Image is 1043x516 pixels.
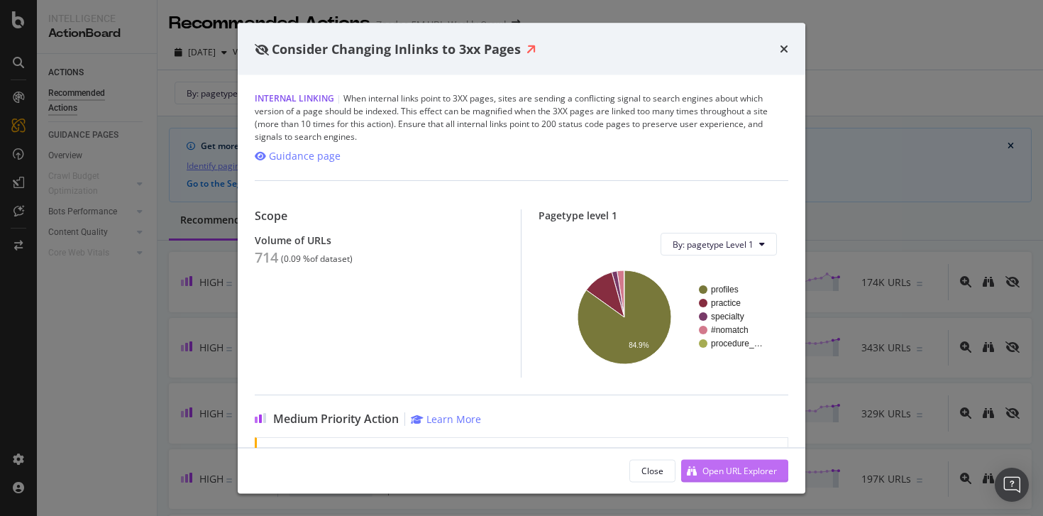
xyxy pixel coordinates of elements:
span: Medium Priority Action [273,412,399,426]
div: ( 0.09 % of dataset ) [281,254,353,264]
span: Internal Linking [255,92,334,104]
text: 84.9% [629,341,649,349]
span: By: pagetype Level 1 [673,238,754,250]
div: Open Intercom Messenger [995,468,1029,502]
text: procedure_… [711,339,763,348]
text: practice [711,298,741,308]
div: Pagetype level 1 [539,209,788,221]
div: eye-slash [255,43,269,55]
text: #nomatch [711,325,749,335]
div: When internal links point to 3XX pages, sites are sending a conflicting signal to search engines ... [255,92,788,143]
div: Volume of URLs [255,234,504,246]
svg: A chart. [550,267,777,366]
text: profiles [711,285,739,295]
button: Close [629,459,675,482]
text: specialty [711,312,744,322]
div: Guidance page [269,149,341,163]
span: | [336,92,341,104]
div: 714 [255,249,278,266]
div: Learn More [426,412,481,426]
div: Open URL Explorer [702,464,777,476]
div: times [780,40,788,58]
a: Guidance page [255,149,341,163]
div: Close [641,464,663,476]
button: Open URL Explorer [681,459,788,482]
a: Learn More [411,412,481,426]
button: By: pagetype Level 1 [661,233,777,256]
span: Consider Changing Inlinks to 3xx Pages [272,40,521,57]
div: Scope [255,209,504,223]
div: modal [238,23,805,493]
